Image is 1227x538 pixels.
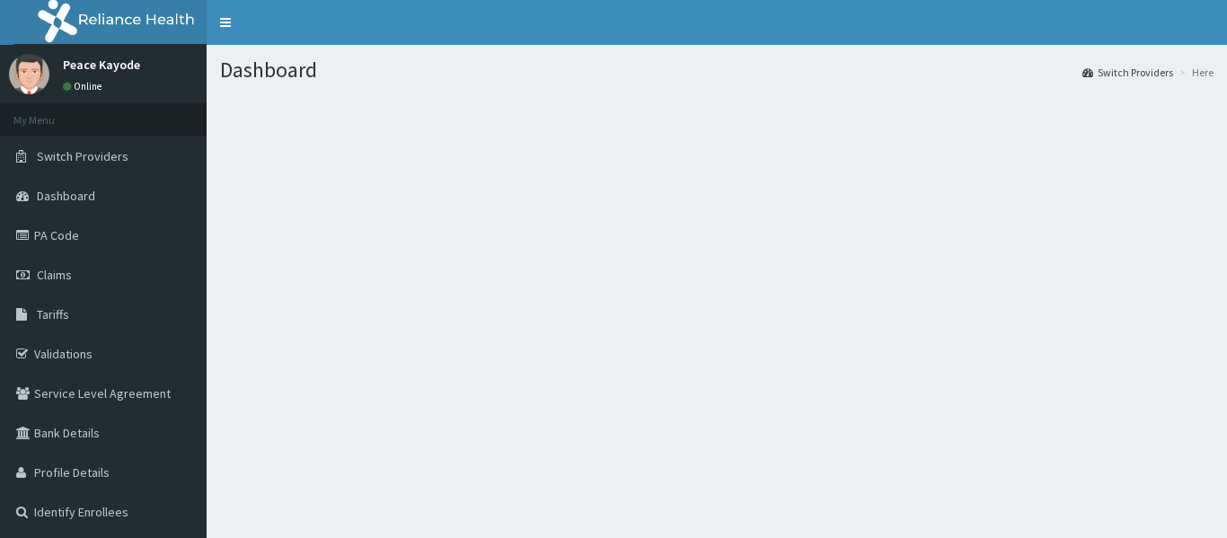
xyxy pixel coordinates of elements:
[37,267,72,283] span: Claims
[9,54,49,94] img: User Image
[63,80,106,93] a: Online
[63,58,140,71] p: Peace Kayode
[1175,65,1214,80] li: Here
[37,188,95,204] span: Dashboard
[37,306,69,322] span: Tariffs
[220,58,1214,82] h1: Dashboard
[37,148,128,164] span: Switch Providers
[1082,65,1173,80] a: Switch Providers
